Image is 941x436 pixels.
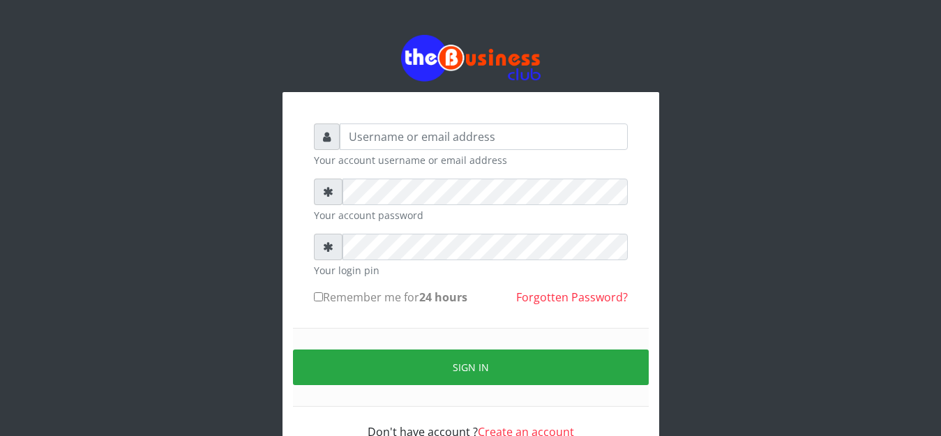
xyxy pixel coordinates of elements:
[293,349,649,385] button: Sign in
[314,263,628,278] small: Your login pin
[516,290,628,305] a: Forgotten Password?
[314,208,628,223] small: Your account password
[314,289,467,306] label: Remember me for
[314,292,323,301] input: Remember me for24 hours
[314,153,628,167] small: Your account username or email address
[340,123,628,150] input: Username or email address
[419,290,467,305] b: 24 hours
